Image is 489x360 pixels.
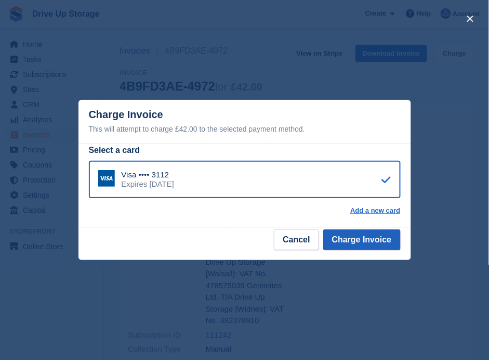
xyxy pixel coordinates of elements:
button: Cancel [274,229,319,250]
div: Visa •••• 3112 [122,170,174,179]
button: Charge Invoice [323,229,401,250]
a: Add a new card [350,207,400,215]
img: Visa Logo [98,170,115,187]
div: Expires [DATE] [122,179,174,189]
div: Charge Invoice [89,109,401,135]
div: Select a card [89,144,401,157]
div: This will attempt to charge £42.00 to the selected payment method. [89,123,401,135]
button: close [462,10,479,27]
